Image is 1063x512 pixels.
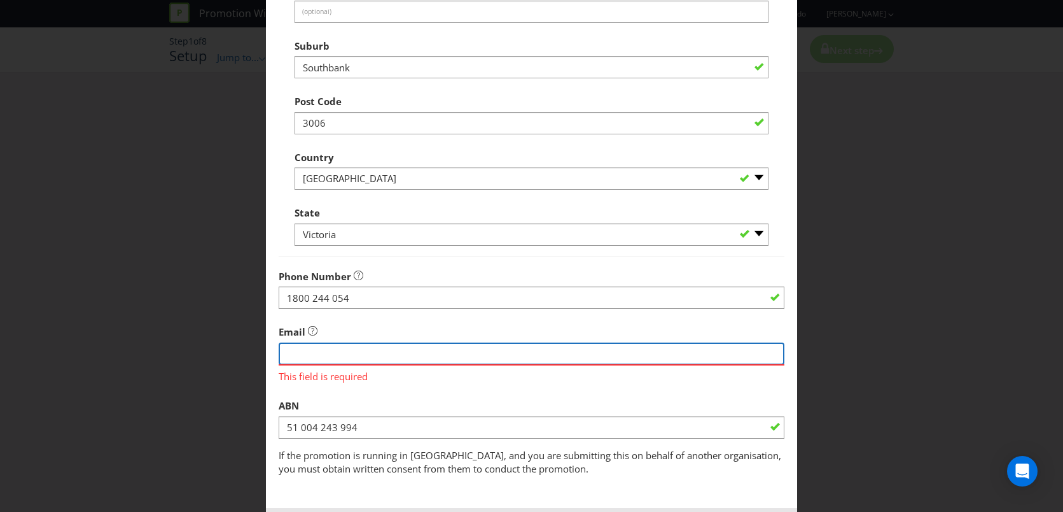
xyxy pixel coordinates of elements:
span: Suburb [295,39,330,52]
span: Phone Number [279,270,351,283]
input: e.g. Melbourne [295,56,769,78]
span: Email [279,325,305,338]
span: ABN [279,399,299,412]
div: Open Intercom Messenger [1007,456,1038,487]
span: State [295,206,320,219]
span: Post Code [295,95,342,108]
span: This field is required [279,366,785,384]
span: Country [295,151,334,164]
span: If the promotion is running in [GEOGRAPHIC_DATA], and you are submitting this on behalf of anothe... [279,449,781,475]
input: e.g. 3000 [295,112,769,134]
input: e.g. 03 1234 9876 [279,287,785,309]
